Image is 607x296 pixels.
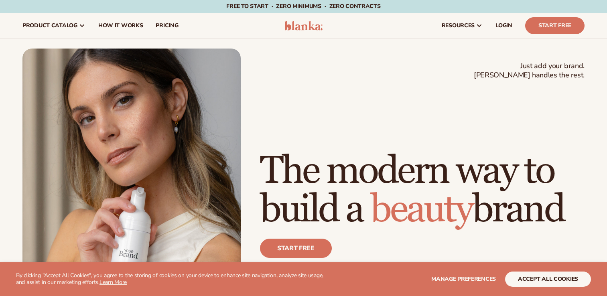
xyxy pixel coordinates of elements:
[442,22,475,29] span: resources
[92,13,150,39] a: How It Works
[16,13,92,39] a: product catalog
[505,272,591,287] button: accept all cookies
[99,278,127,286] a: Learn More
[284,21,323,30] img: logo
[226,2,380,10] span: Free to start · ZERO minimums · ZERO contracts
[431,275,496,283] span: Manage preferences
[435,13,489,39] a: resources
[431,272,496,287] button: Manage preferences
[156,22,178,29] span: pricing
[525,17,585,34] a: Start Free
[474,61,585,80] span: Just add your brand. [PERSON_NAME] handles the rest.
[489,13,519,39] a: LOGIN
[495,22,512,29] span: LOGIN
[260,152,585,229] h1: The modern way to build a brand
[22,22,77,29] span: product catalog
[98,22,143,29] span: How It Works
[16,272,329,286] p: By clicking "Accept All Cookies", you agree to the storing of cookies on your device to enhance s...
[260,239,332,258] a: Start free
[370,186,472,233] span: beauty
[149,13,185,39] a: pricing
